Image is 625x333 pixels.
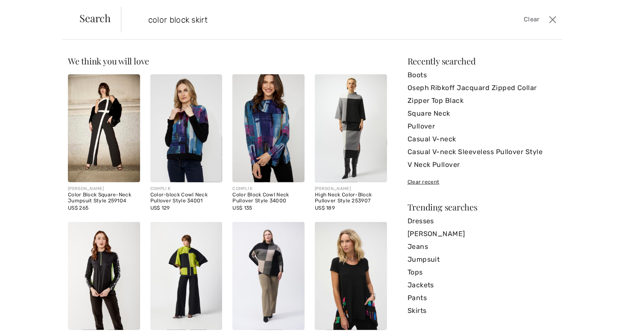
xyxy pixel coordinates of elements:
[408,133,557,146] a: Casual V-neck
[150,192,223,204] div: Color-block Cowl Neck Pullover Style 34001
[408,240,557,253] a: Jeans
[150,205,170,211] span: US$ 129
[408,215,557,228] a: Dresses
[150,74,223,182] img: Color-block Cowl Neck Pullover Style 34001. As sample
[232,74,305,182] img: Color Block Cowl Neck Pullover Style 34000. As sample
[142,7,445,32] input: TYPE TO SEARCH
[68,222,140,330] img: Color-Block Zipper Jacket Style 35404. As sample
[408,69,557,82] a: Boots
[315,74,387,182] img: High Neck Color-Block Pullover Style 253907. Black/grey/vanilla
[79,13,111,23] span: Search
[315,205,335,211] span: US$ 189
[232,222,305,330] img: Color-Block Jacquard Knit Pullover Style 243944. Taupe melange/black
[408,120,557,133] a: Pullover
[315,186,387,192] div: [PERSON_NAME]
[68,186,140,192] div: [PERSON_NAME]
[68,192,140,204] div: Color Block Square-Neck Jumpsuit Style 259104
[408,82,557,94] a: Oseph Ribkoff Jacquard Zipped Collar
[408,266,557,279] a: Tops
[524,15,540,24] span: Clear
[408,253,557,266] a: Jumpsuit
[408,292,557,304] a: Pants
[232,205,252,211] span: US$ 135
[408,178,557,186] div: Clear recent
[19,6,37,14] span: Help
[408,146,557,158] a: Casual V-neck Sleeveless Pullover Style
[546,13,559,26] button: Close
[408,94,557,107] a: Zipper Top Black
[408,279,557,292] a: Jackets
[68,55,149,67] span: We think you will love
[408,57,557,65] div: Recently searched
[150,186,223,192] div: COMPLI K
[315,222,387,330] img: Casual Color-Blocked Pullover Style 252054. Black/Multi
[408,203,557,211] div: Trending searches
[232,186,305,192] div: COMPLI K
[68,74,140,182] img: Color Block Square-Neck Jumpsuit Style 259104. Black/Off White
[408,304,557,317] a: Skirts
[150,222,223,330] img: Sporty Color-Block Jacket Style 241198. Black/key lime
[408,228,557,240] a: [PERSON_NAME]
[408,107,557,120] a: Square Neck
[68,205,88,211] span: US$ 265
[315,192,387,204] div: High Neck Color-Block Pullover Style 253907
[232,192,305,204] div: Color Block Cowl Neck Pullover Style 34000
[408,158,557,171] a: V Neck Pullover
